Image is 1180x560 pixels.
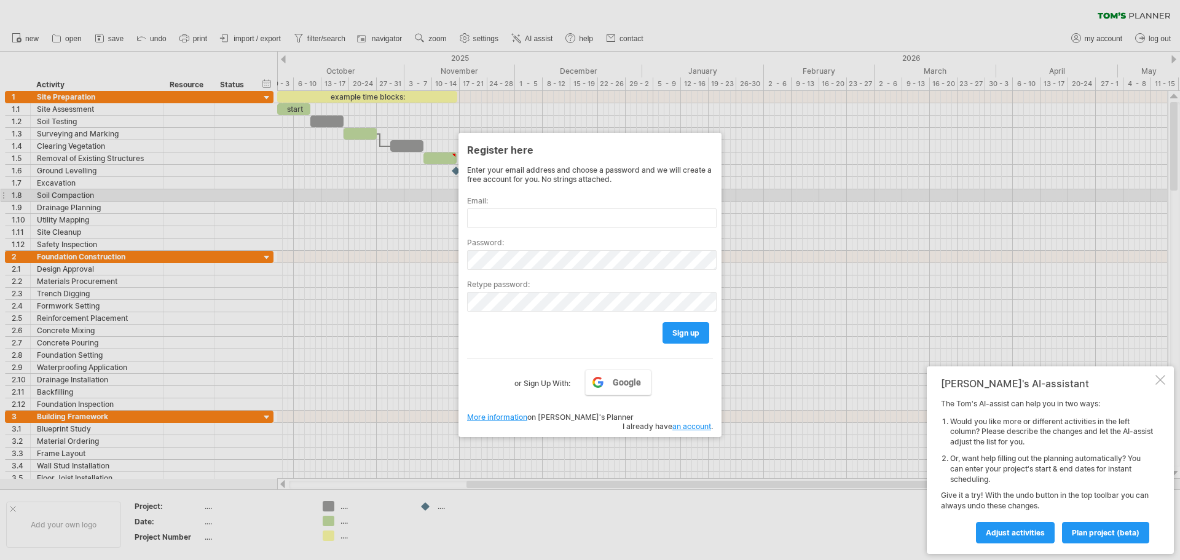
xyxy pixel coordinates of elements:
a: Adjust activities [976,522,1055,543]
label: Retype password: [467,280,713,289]
span: Adjust activities [986,528,1045,537]
div: [PERSON_NAME]'s AI-assistant [941,377,1153,390]
label: or Sign Up With: [514,369,570,390]
div: Register here [467,138,713,160]
a: Google [585,369,651,395]
span: plan project (beta) [1072,528,1139,537]
span: Google [613,377,641,387]
a: sign up [663,322,709,344]
li: Would you like more or different activities in the left column? Please describe the changes and l... [950,417,1153,448]
span: sign up [672,328,699,337]
div: The Tom's AI-assist can help you in two ways: Give it a try! With the undo button in the top tool... [941,399,1153,543]
a: More information [467,412,527,422]
div: Enter your email address and choose a password and we will create a free account for you. No stri... [467,165,713,184]
span: on [PERSON_NAME]'s Planner [467,412,634,422]
a: an account [672,422,711,431]
label: Email: [467,196,713,205]
li: Or, want help filling out the planning automatically? You can enter your project's start & end da... [950,454,1153,484]
span: I already have . [623,422,713,431]
a: plan project (beta) [1062,522,1149,543]
label: Password: [467,238,713,247]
